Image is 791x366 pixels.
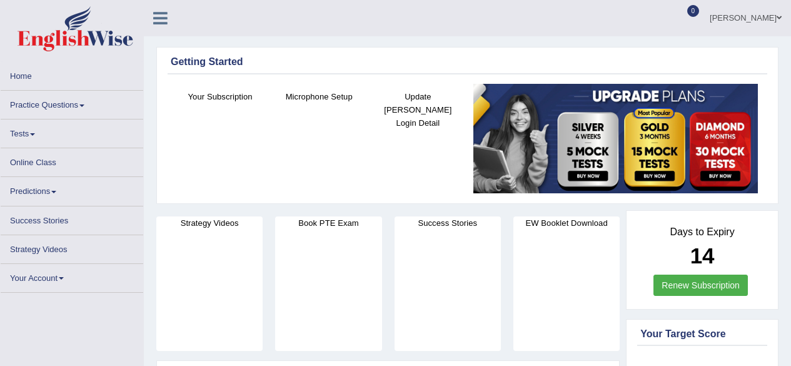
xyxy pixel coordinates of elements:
a: Online Class [1,148,143,173]
b: 14 [690,243,715,268]
img: small5.jpg [473,84,758,194]
div: Your Target Score [640,327,764,342]
a: Tests [1,119,143,144]
a: Practice Questions [1,91,143,115]
h4: Days to Expiry [640,226,764,238]
h4: Your Subscription [177,90,263,103]
h4: Microphone Setup [276,90,362,103]
a: Your Account [1,264,143,288]
a: Predictions [1,177,143,201]
h4: EW Booklet Download [513,216,620,230]
span: 0 [687,5,700,17]
div: Getting Started [171,54,764,69]
a: Strategy Videos [1,235,143,260]
a: Renew Subscription [653,275,748,296]
h4: Update [PERSON_NAME] Login Detail [375,90,461,130]
a: Home [1,62,143,86]
a: Success Stories [1,206,143,231]
h4: Strategy Videos [156,216,263,230]
h4: Success Stories [395,216,501,230]
h4: Book PTE Exam [275,216,381,230]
